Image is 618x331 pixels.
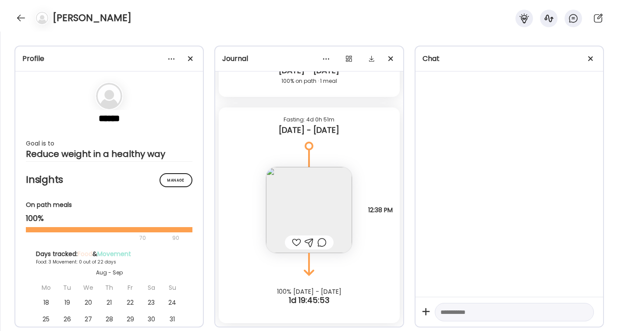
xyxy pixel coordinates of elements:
[53,11,131,25] h4: [PERSON_NAME]
[26,149,192,159] div: Reduce weight in a healthy way
[226,76,392,86] div: 100% on path · 1 meal
[36,312,56,327] div: 25
[160,173,192,187] div: Manage
[36,249,182,259] div: Days tracked: &
[222,53,396,64] div: Journal
[171,233,180,243] div: 90
[36,269,182,277] div: Aug - Sep
[163,295,182,310] div: 24
[26,213,192,224] div: 100%
[266,167,352,253] img: images%2Fcwmip5V9LtZalLnKZlfhrNk3sI72%2FTrlYR1E9vsmyyWkdwfUS%2FKk2B1utTnay03XT15uJh_240
[215,288,403,295] div: 100% [DATE] - [DATE]
[57,280,77,295] div: Tu
[36,12,48,24] img: bg-avatar-default.svg
[163,312,182,327] div: 31
[368,206,393,214] span: 12:38 PM
[423,53,596,64] div: Chat
[142,280,161,295] div: Sa
[22,53,196,64] div: Profile
[57,312,77,327] div: 26
[36,259,182,265] div: Food: 3 Movement: 0 out of 22 days
[99,280,119,295] div: Th
[99,312,119,327] div: 28
[26,173,192,186] h2: Insights
[96,83,122,109] img: bg-avatar-default.svg
[78,249,92,258] span: Food
[142,312,161,327] div: 30
[215,295,403,306] div: 1d 19:45:53
[99,295,119,310] div: 21
[97,249,131,258] span: Movement
[226,114,392,125] div: Fasting: 4d 0h 51m
[226,125,392,135] div: [DATE] - [DATE]
[78,312,98,327] div: 27
[163,280,182,295] div: Su
[121,312,140,327] div: 29
[36,295,56,310] div: 18
[78,280,98,295] div: We
[26,233,170,243] div: 70
[26,200,192,210] div: On path meals
[142,295,161,310] div: 23
[121,295,140,310] div: 22
[57,295,77,310] div: 19
[36,280,56,295] div: Mo
[26,138,192,149] div: Goal is to
[121,280,140,295] div: Fr
[78,295,98,310] div: 20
